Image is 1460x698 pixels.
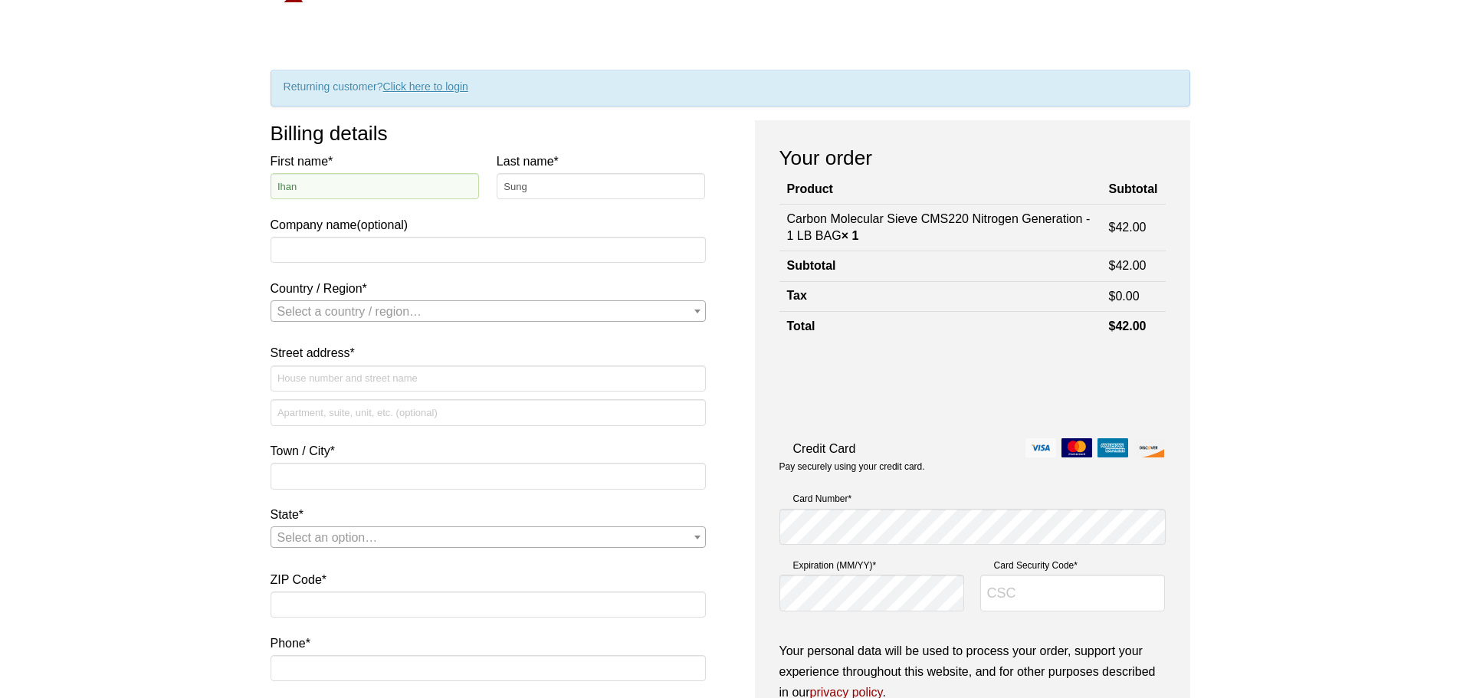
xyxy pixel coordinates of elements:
fieldset: Payment Info [779,485,1166,624]
iframe: reCAPTCHA [779,357,1012,417]
th: Subtotal [779,251,1101,281]
h3: Your order [779,145,1166,171]
span: Select an option… [277,531,378,544]
span: $ [1109,320,1116,333]
bdi: 42.00 [1109,221,1147,234]
bdi: 0.00 [1109,290,1140,303]
label: Country / Region [271,278,706,299]
p: Pay securely using your credit card. [779,460,1166,474]
span: $ [1109,259,1116,272]
label: Expiration (MM/YY) [779,558,965,573]
bdi: 42.00 [1109,320,1147,333]
label: Company name [271,151,706,235]
td: Carbon Molecular Sieve CMS220 Nitrogen Generation - 1 LB BAG [779,204,1101,251]
input: Apartment, suite, unit, etc. (optional) [271,399,706,425]
label: Town / City [271,441,706,461]
label: Card Number [779,491,1166,506]
label: Credit Card [779,438,1166,459]
label: ZIP Code [271,569,706,590]
label: Phone [271,633,706,654]
th: Subtotal [1101,175,1166,204]
h3: Billing details [271,120,706,146]
th: Product [779,175,1101,204]
label: First name [271,151,480,172]
img: mastercard [1061,438,1092,457]
img: amex [1097,438,1128,457]
a: Click here to login [383,80,468,93]
div: Returning customer? [271,70,1190,107]
span: (optional) [356,218,408,231]
label: Street address [271,342,706,363]
label: State [271,504,706,525]
bdi: 42.00 [1109,259,1147,272]
input: House number and street name [271,365,706,392]
span: $ [1109,221,1116,234]
span: Select a country / region… [277,305,422,318]
th: Tax [779,281,1101,311]
img: visa [1025,438,1056,457]
span: State [271,526,706,548]
label: Card Security Code [980,558,1166,573]
strong: × 1 [842,229,859,242]
label: Last name [497,151,706,172]
input: CSC [980,575,1166,611]
span: Country / Region [271,300,706,322]
img: discover [1134,438,1164,457]
th: Total [779,312,1101,342]
span: $ [1109,290,1116,303]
